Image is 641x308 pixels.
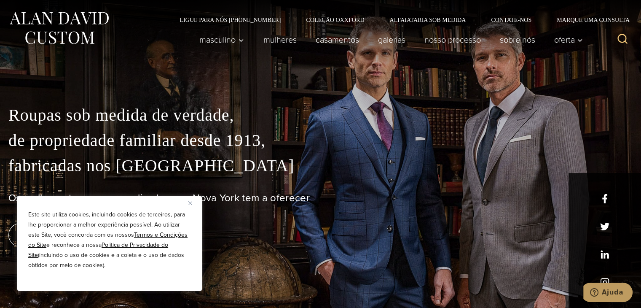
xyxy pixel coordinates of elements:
button: Ver formulário de pesquisa [612,30,633,50]
a: Nosso Processo [415,31,490,48]
a: Alfaiataria sob medida [377,17,478,23]
a: Contate-nos [478,17,544,23]
font: Marque uma consulta [557,16,630,23]
font: Ligue para nós [PHONE_NUMBER] [180,16,281,23]
font: fabricadas nos [GEOGRAPHIC_DATA] [8,156,295,175]
font: Coleção Oxxford [306,16,364,23]
a: mulheres [254,31,306,48]
font: e reconhece a nossa [46,240,102,249]
font: Contate-nos [491,16,531,23]
a: Marque uma consulta [544,17,633,23]
font: de propriedade familiar desde 1913, [8,131,266,150]
a: marcar uma consulta [8,223,123,247]
font: mulheres [263,33,296,46]
button: Alternar submenu de venda [544,31,587,48]
a: Ligue para nós [PHONE_NUMBER] [167,17,293,23]
nav: Navegação primária [190,31,587,48]
font: Nosso Processo [424,33,480,46]
font: Alfaiataria sob medida [389,16,466,23]
iframe: Abra um widget para que você possa encontrar mais informações [583,283,633,304]
a: Sobre nós [490,31,544,48]
img: Fechar [188,201,192,205]
font: Este site utiliza cookies, incluindo cookies de terceiros, para lhe proporcionar a melhor experiê... [28,210,185,239]
font: (incluindo o uso de cookies e a coleta e o uso de dados obtidos por meio de cookies). [28,251,184,270]
font: Os melhores ternos personalizados que Nova York tem a oferecer [8,190,310,205]
font: casamentos [315,33,359,46]
button: Fechar [188,198,198,208]
button: Alternar submenu masculino [190,31,254,48]
font: Sobre nós [499,33,535,46]
font: Roupas sob medida de verdade, [8,105,234,124]
img: Alan David Personalizado [8,9,110,47]
a: casamentos [306,31,368,48]
nav: Navegação Secundária [167,17,633,23]
a: Coleção Oxxford [293,17,377,23]
font: Galerias [378,33,405,46]
a: Galerias [368,31,415,48]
